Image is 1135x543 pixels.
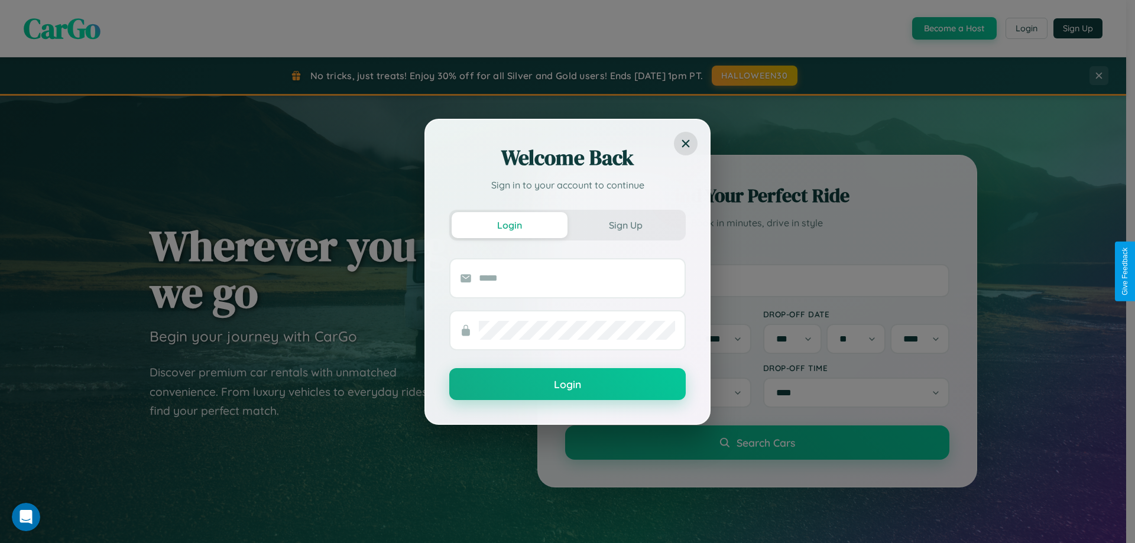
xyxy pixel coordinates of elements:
[449,368,686,400] button: Login
[449,144,686,172] h2: Welcome Back
[567,212,683,238] button: Sign Up
[12,503,40,531] iframe: Intercom live chat
[1121,248,1129,295] div: Give Feedback
[449,178,686,192] p: Sign in to your account to continue
[452,212,567,238] button: Login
